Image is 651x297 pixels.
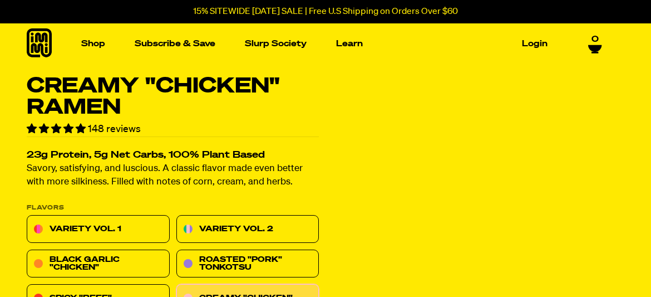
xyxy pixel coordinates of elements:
p: 15% SITEWIDE [DATE] SALE | Free U.S Shipping on Orders Over $60 [193,7,458,17]
p: Flavors [27,205,319,211]
a: Subscribe & Save [130,35,220,52]
span: 0 [591,35,599,45]
a: Variety Vol. 1 [27,216,170,244]
p: Savory, satisfying, and luscious. A classic flavor made even better with more silkiness. Filled w... [27,163,319,189]
a: Shop [77,35,110,52]
a: Roasted "Pork" Tonkotsu [176,250,319,278]
h1: Creamy "Chicken" Ramen [27,76,319,118]
a: Variety Vol. 2 [176,216,319,244]
nav: Main navigation [77,23,552,64]
a: Slurp Society [240,35,311,52]
a: Login [517,35,552,52]
a: Black Garlic "Chicken" [27,250,170,278]
a: 0 [588,35,602,53]
a: Learn [332,35,367,52]
span: 148 reviews [88,124,141,134]
h2: 23g Protein, 5g Net Carbs, 100% Plant Based [27,151,319,160]
span: 4.79 stars [27,124,88,134]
